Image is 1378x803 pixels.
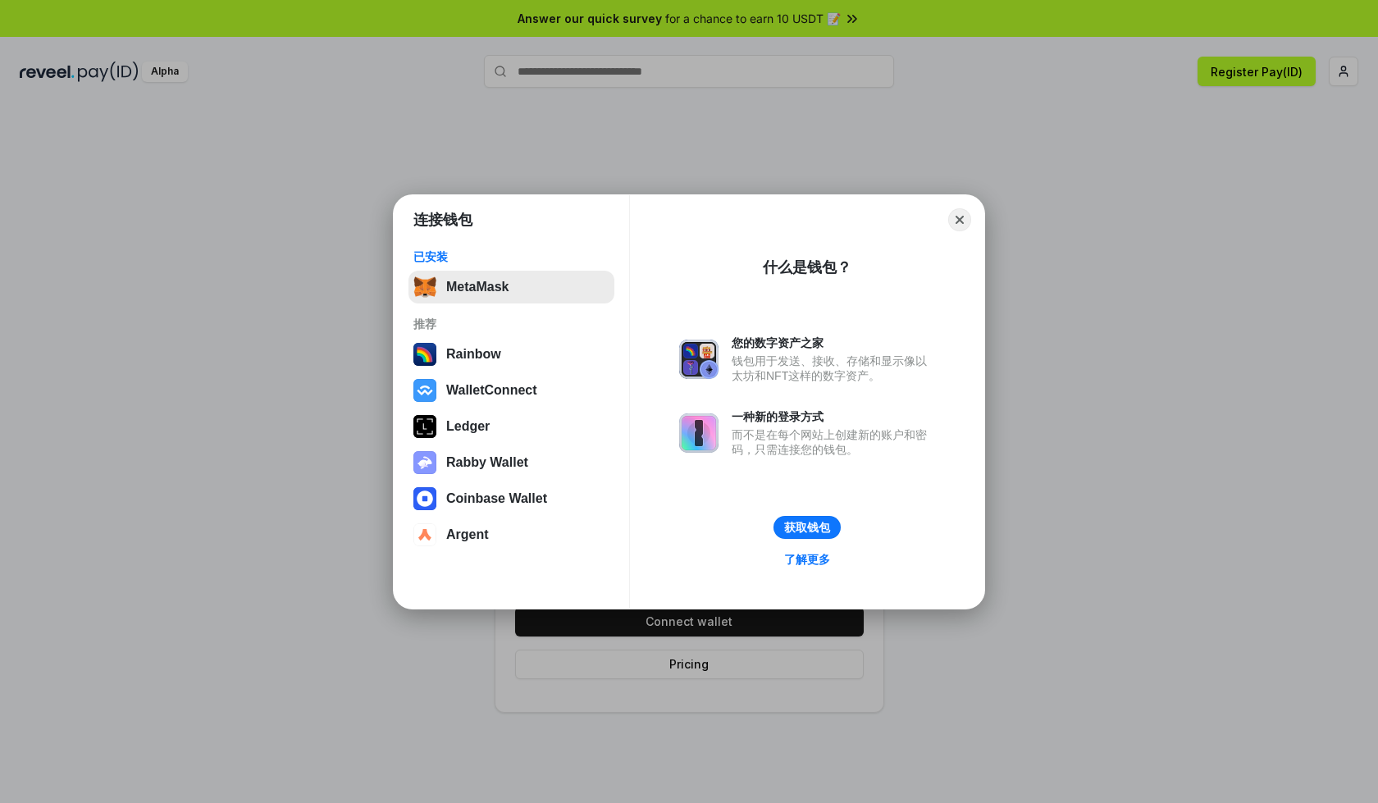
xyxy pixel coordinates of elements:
[446,491,547,506] div: Coinbase Wallet
[408,518,614,551] button: Argent
[413,451,436,474] img: svg+xml,%3Csvg%20xmlns%3D%22http%3A%2F%2Fwww.w3.org%2F2000%2Fsvg%22%20fill%3D%22none%22%20viewBox...
[408,410,614,443] button: Ledger
[413,249,609,264] div: 已安装
[763,258,851,277] div: 什么是钱包？
[732,409,935,424] div: 一种新的登录方式
[774,549,840,570] a: 了解更多
[773,516,841,539] button: 获取钱包
[413,343,436,366] img: svg+xml,%3Csvg%20width%3D%22120%22%20height%3D%22120%22%20viewBox%3D%220%200%20120%20120%22%20fil...
[408,482,614,515] button: Coinbase Wallet
[679,340,719,379] img: svg+xml,%3Csvg%20xmlns%3D%22http%3A%2F%2Fwww.w3.org%2F2000%2Fsvg%22%20fill%3D%22none%22%20viewBox...
[413,523,436,546] img: svg+xml,%3Csvg%20width%3D%2228%22%20height%3D%2228%22%20viewBox%3D%220%200%2028%2028%22%20fill%3D...
[413,379,436,402] img: svg+xml,%3Csvg%20width%3D%2228%22%20height%3D%2228%22%20viewBox%3D%220%200%2028%2028%22%20fill%3D...
[732,335,935,350] div: 您的数字资产之家
[446,455,528,470] div: Rabby Wallet
[413,415,436,438] img: svg+xml,%3Csvg%20xmlns%3D%22http%3A%2F%2Fwww.w3.org%2F2000%2Fsvg%22%20width%3D%2228%22%20height%3...
[408,446,614,479] button: Rabby Wallet
[446,347,501,362] div: Rainbow
[413,276,436,299] img: svg+xml,%3Csvg%20fill%3D%22none%22%20height%3D%2233%22%20viewBox%3D%220%200%2035%2033%22%20width%...
[784,520,830,535] div: 获取钱包
[413,317,609,331] div: 推荐
[732,354,935,383] div: 钱包用于发送、接收、存储和显示像以太坊和NFT这样的数字资产。
[446,527,489,542] div: Argent
[446,280,509,294] div: MetaMask
[408,374,614,407] button: WalletConnect
[732,427,935,457] div: 而不是在每个网站上创建新的账户和密码，只需连接您的钱包。
[948,208,971,231] button: Close
[679,413,719,453] img: svg+xml,%3Csvg%20xmlns%3D%22http%3A%2F%2Fwww.w3.org%2F2000%2Fsvg%22%20fill%3D%22none%22%20viewBox...
[784,552,830,567] div: 了解更多
[413,487,436,510] img: svg+xml,%3Csvg%20width%3D%2228%22%20height%3D%2228%22%20viewBox%3D%220%200%2028%2028%22%20fill%3D...
[446,419,490,434] div: Ledger
[446,383,537,398] div: WalletConnect
[408,338,614,371] button: Rainbow
[408,271,614,303] button: MetaMask
[413,210,472,230] h1: 连接钱包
